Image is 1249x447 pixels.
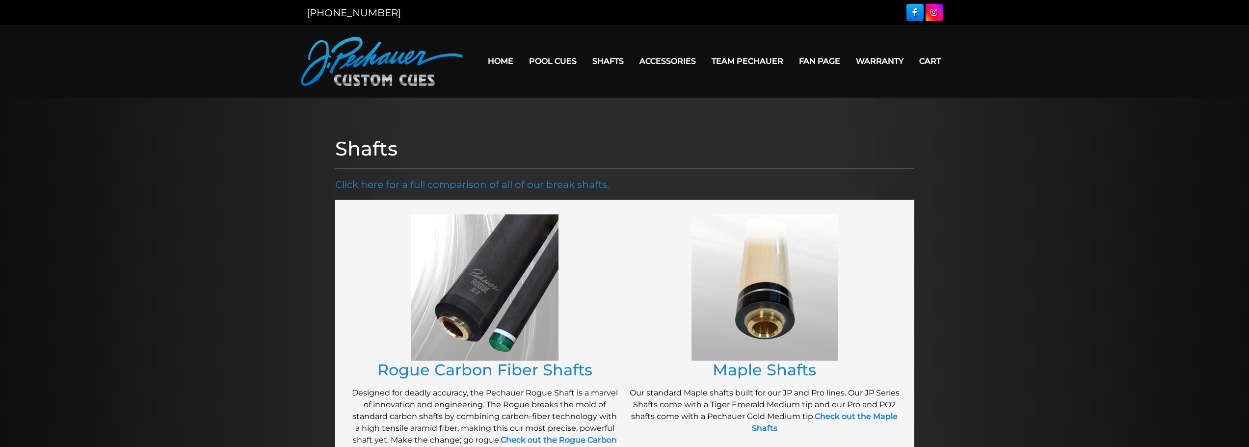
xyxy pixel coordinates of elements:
[632,49,704,74] a: Accessories
[301,37,463,86] img: Pechauer Custom Cues
[791,49,848,74] a: Fan Page
[335,137,914,160] h1: Shafts
[377,360,592,379] a: Rogue Carbon Fiber Shafts
[704,49,791,74] a: Team Pechauer
[521,49,585,74] a: Pool Cues
[585,49,632,74] a: Shafts
[911,49,949,74] a: Cart
[752,412,898,433] a: Check out the Maple Shafts
[848,49,911,74] a: Warranty
[335,179,609,190] a: Click here for a full comparison of all of our break shafts.
[307,7,401,19] a: [PHONE_NUMBER]
[480,49,521,74] a: Home
[630,387,900,434] p: Our standard Maple shafts built for our JP and Pro lines. Our JP Series Shafts come with a Tiger ...
[713,360,816,379] a: Maple Shafts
